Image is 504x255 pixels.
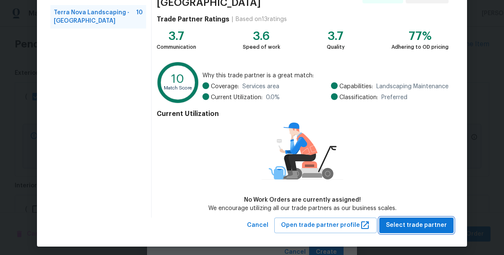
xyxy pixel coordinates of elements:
[244,218,272,233] button: Cancel
[327,43,345,51] div: Quality
[136,8,143,25] span: 10
[164,86,192,90] text: Match Score
[243,43,280,51] div: Speed of work
[266,93,280,102] span: 0.0 %
[157,43,196,51] div: Communication
[202,71,449,80] span: Why this trade partner is a great match:
[247,220,268,231] span: Cancel
[236,15,287,24] div: Based on 13 ratings
[281,220,370,231] span: Open trade partner profile
[339,93,378,102] span: Classification:
[157,110,449,118] h4: Current Utilization
[243,32,280,40] div: 3.6
[242,82,279,91] span: Services area
[171,73,184,85] text: 10
[386,220,447,231] span: Select trade partner
[211,82,239,91] span: Coverage:
[391,32,449,40] div: 77%
[229,15,236,24] div: |
[379,218,454,233] button: Select trade partner
[208,196,396,204] div: No Work Orders are currently assigned!
[376,82,449,91] span: Landscaping Maintenance
[211,93,262,102] span: Current Utilization:
[391,43,449,51] div: Adhering to OD pricing
[208,204,396,213] div: We encourage utilizing all our trade partners as our business scales.
[274,218,377,233] button: Open trade partner profile
[327,32,345,40] div: 3.7
[54,8,136,25] span: Terra Nova Landscaping - [GEOGRAPHIC_DATA]
[339,82,373,91] span: Capabilities:
[157,32,196,40] div: 3.7
[381,93,407,102] span: Preferred
[157,15,229,24] h4: Trade Partner Ratings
